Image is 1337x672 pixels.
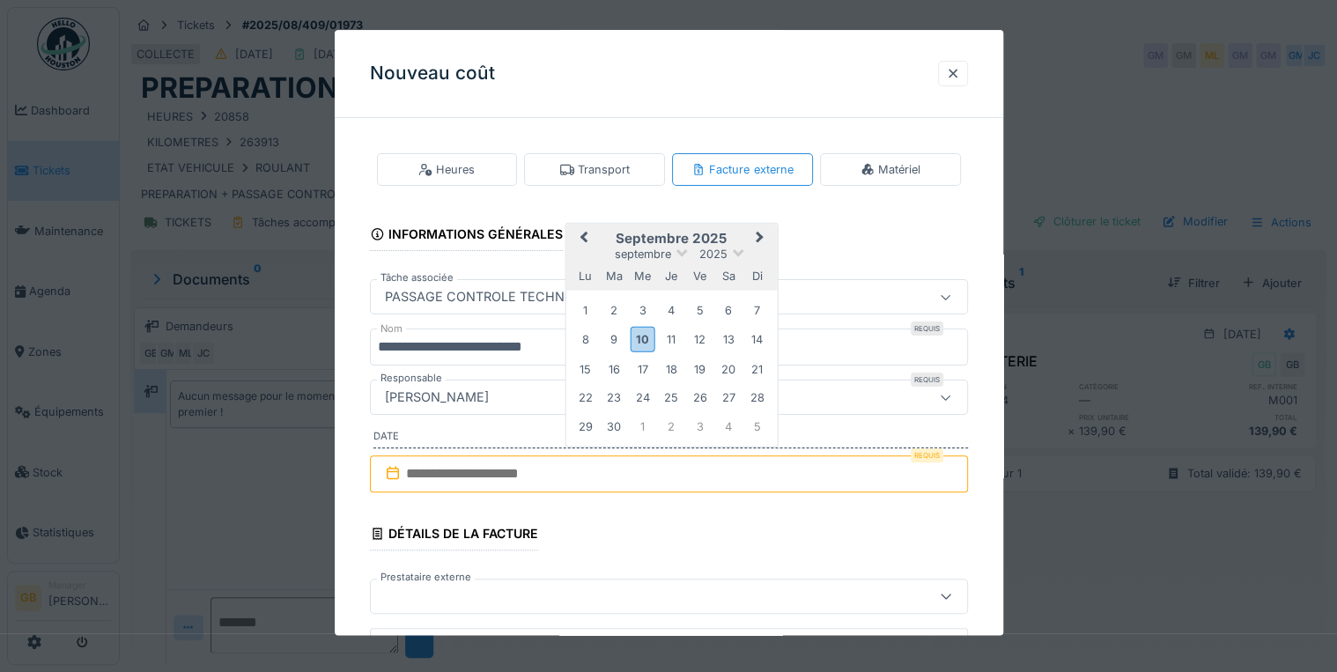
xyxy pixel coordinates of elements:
[716,328,740,351] div: Choose samedi 13 septembre 2025
[861,161,920,178] div: Matériel
[631,415,654,439] div: Choose mercredi 1 octobre 2025
[631,327,654,352] div: Choose mercredi 10 septembre 2025
[378,388,496,408] div: [PERSON_NAME]
[573,264,597,288] div: lundi
[373,430,968,449] label: Date
[660,328,683,351] div: Choose jeudi 11 septembre 2025
[602,386,626,410] div: Choose mardi 23 septembre 2025
[660,386,683,410] div: Choose jeudi 25 septembre 2025
[688,264,712,288] div: vendredi
[688,358,712,381] div: Choose vendredi 19 septembre 2025
[377,322,406,337] label: Nom
[573,415,597,439] div: Choose lundi 29 septembre 2025
[747,225,775,254] button: Next Month
[571,296,771,440] div: Month septembre, 2025
[377,571,475,586] label: Prestataire externe
[370,521,539,550] div: Détails de la facture
[573,328,597,351] div: Choose lundi 8 septembre 2025
[573,386,597,410] div: Choose lundi 22 septembre 2025
[631,299,654,322] div: Choose mercredi 3 septembre 2025
[745,358,769,381] div: Choose dimanche 21 septembre 2025
[573,299,597,322] div: Choose lundi 1 septembre 2025
[911,448,943,462] div: Requis
[565,231,777,247] h2: septembre 2025
[660,415,683,439] div: Choose jeudi 2 octobre 2025
[370,222,564,252] div: Informations générales
[911,373,943,388] div: Requis
[688,328,712,351] div: Choose vendredi 12 septembre 2025
[602,264,626,288] div: mardi
[378,288,602,307] div: PASSAGE CONTROLE TECHNIQUE
[660,358,683,381] div: Choose jeudi 18 septembre 2025
[560,161,630,178] div: Transport
[602,415,626,439] div: Choose mardi 30 septembre 2025
[631,358,654,381] div: Choose mercredi 17 septembre 2025
[602,358,626,381] div: Choose mardi 16 septembre 2025
[716,299,740,322] div: Choose samedi 6 septembre 2025
[602,328,626,351] div: Choose mardi 9 septembre 2025
[745,415,769,439] div: Choose dimanche 5 octobre 2025
[745,328,769,351] div: Choose dimanche 14 septembre 2025
[631,264,654,288] div: mercredi
[716,358,740,381] div: Choose samedi 20 septembre 2025
[745,386,769,410] div: Choose dimanche 28 septembre 2025
[699,247,728,261] span: 2025
[691,161,793,178] div: Facture externe
[573,358,597,381] div: Choose lundi 15 septembre 2025
[631,386,654,410] div: Choose mercredi 24 septembre 2025
[377,372,446,387] label: Responsable
[377,271,457,286] label: Tâche associée
[688,299,712,322] div: Choose vendredi 5 septembre 2025
[660,299,683,322] div: Choose jeudi 4 septembre 2025
[660,264,683,288] div: jeudi
[688,386,712,410] div: Choose vendredi 26 septembre 2025
[716,386,740,410] div: Choose samedi 27 septembre 2025
[688,415,712,439] div: Choose vendredi 3 octobre 2025
[418,161,475,178] div: Heures
[716,415,740,439] div: Choose samedi 4 octobre 2025
[370,63,495,85] h3: Nouveau coût
[615,247,671,261] span: septembre
[567,225,595,254] button: Previous Month
[745,299,769,322] div: Choose dimanche 7 septembre 2025
[602,299,626,322] div: Choose mardi 2 septembre 2025
[911,322,943,336] div: Requis
[716,264,740,288] div: samedi
[745,264,769,288] div: dimanche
